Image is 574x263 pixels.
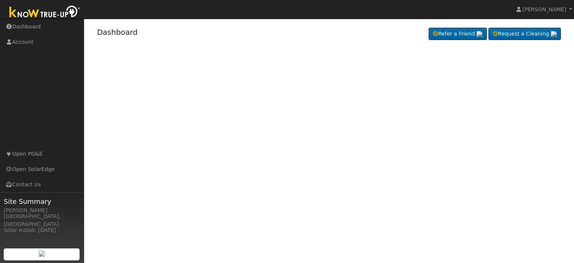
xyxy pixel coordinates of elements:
a: Request a Cleaning [488,28,561,40]
img: Know True-Up [6,4,84,21]
div: [GEOGRAPHIC_DATA], [GEOGRAPHIC_DATA] [4,212,80,228]
img: retrieve [551,31,557,37]
a: Refer a Friend [429,28,487,40]
div: Solar Install: [DATE] [4,226,80,234]
img: retrieve [476,31,482,37]
span: Site Summary [4,196,80,207]
img: retrieve [39,251,45,257]
a: Dashboard [97,28,138,37]
div: [PERSON_NAME] [4,207,80,214]
span: [PERSON_NAME] [522,6,566,12]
